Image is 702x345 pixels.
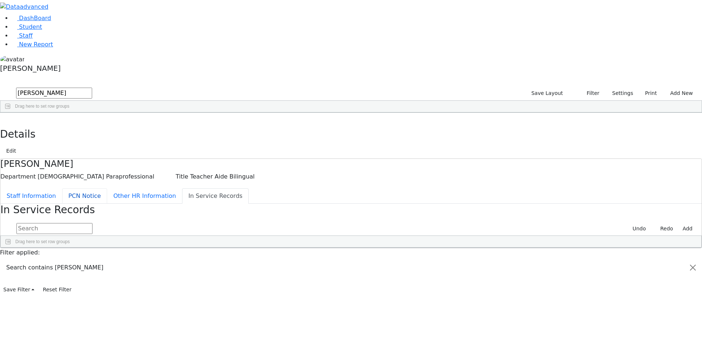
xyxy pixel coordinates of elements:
button: Close [684,257,702,278]
button: PCN Notice [62,188,107,204]
span: Drag here to set row groups [15,104,69,109]
button: Save Layout [528,88,566,99]
span: Student [19,23,42,30]
label: Department [0,172,36,181]
input: Search [16,88,92,99]
button: Redo [652,223,676,234]
span: Teacher Aide Bilingual [190,173,255,180]
button: Add New [663,88,696,99]
a: New Report [12,41,53,48]
button: Add [679,223,696,234]
span: Drag here to set row groups [15,239,70,244]
span: Staff [19,32,33,39]
a: Staff [12,32,33,39]
span: New Report [19,41,53,48]
a: Student [12,23,42,30]
button: Settings [603,88,636,99]
button: Edit [3,145,19,157]
button: Print [637,88,660,99]
button: Undo [624,223,649,234]
button: Filter [577,88,603,99]
h3: In Service Records [0,204,702,216]
label: Title [176,172,188,181]
button: Staff Information [0,188,62,204]
input: Search [16,223,93,234]
h4: [PERSON_NAME] [0,159,702,169]
span: [DEMOGRAPHIC_DATA] Paraprofessional [38,173,154,180]
span: DashBoard [19,15,51,22]
button: In Service Records [182,188,249,204]
button: Reset Filter [39,284,75,295]
a: DashBoard [12,15,51,22]
button: Other HR Information [107,188,182,204]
